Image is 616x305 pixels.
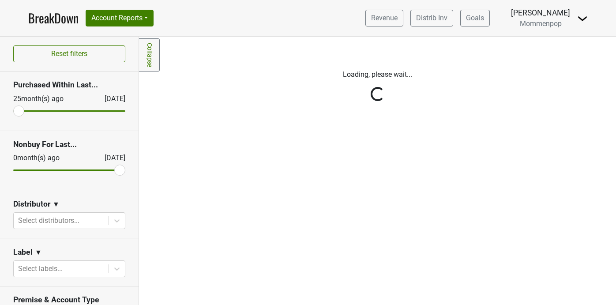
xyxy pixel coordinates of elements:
[86,10,154,26] button: Account Reports
[28,9,79,27] a: BreakDown
[410,10,453,26] a: Distrib Inv
[139,38,160,72] a: Collapse
[577,13,588,24] img: Dropdown Menu
[511,7,570,19] div: [PERSON_NAME]
[520,19,562,28] span: Mommenpop
[146,69,609,80] p: Loading, please wait...
[365,10,403,26] a: Revenue
[460,10,490,26] a: Goals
